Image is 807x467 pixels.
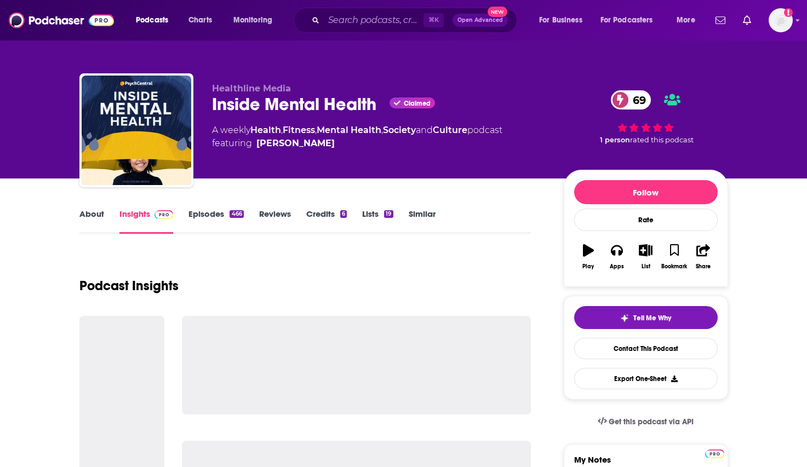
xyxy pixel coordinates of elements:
[188,13,212,28] span: Charts
[574,338,718,359] a: Contact This Podcast
[574,306,718,329] button: tell me why sparkleTell Me Why
[79,209,104,234] a: About
[128,11,182,29] button: open menu
[677,13,695,28] span: More
[404,101,431,106] span: Claimed
[381,125,383,135] span: ,
[696,263,711,270] div: Share
[457,18,503,23] span: Open Advanced
[212,137,502,150] span: featuring
[539,13,582,28] span: For Business
[82,76,191,185] img: Inside Mental Health
[233,13,272,28] span: Monitoring
[705,449,724,458] img: Podchaser Pro
[531,11,596,29] button: open menu
[154,210,174,219] img: Podchaser Pro
[384,210,393,218] div: 19
[564,83,728,151] div: 69 1 personrated this podcast
[622,90,651,109] span: 69
[256,137,335,150] a: Gabe Howard
[383,125,416,135] a: Society
[306,209,347,234] a: Credits6
[181,11,219,29] a: Charts
[119,209,174,234] a: InsightsPodchaser Pro
[416,125,433,135] span: and
[9,10,114,31] img: Podchaser - Follow, Share and Rate Podcasts
[603,237,631,276] button: Apps
[362,209,393,234] a: Lists19
[705,448,724,458] a: Pro website
[589,408,703,435] a: Get this podcast via API
[423,13,444,27] span: ⌘ K
[600,13,653,28] span: For Podcasters
[79,278,179,294] h1: Podcast Insights
[226,11,287,29] button: open menu
[582,263,594,270] div: Play
[304,8,528,33] div: Search podcasts, credits, & more...
[711,11,730,30] a: Show notifications dropdown
[630,136,694,144] span: rated this podcast
[259,209,291,234] a: Reviews
[600,136,630,144] span: 1 person
[230,210,243,218] div: 466
[620,314,629,322] img: tell me why sparkle
[669,11,709,29] button: open menu
[315,125,317,135] span: ,
[574,209,718,231] div: Rate
[574,180,718,204] button: Follow
[340,210,347,218] div: 6
[689,237,717,276] button: Share
[769,8,793,32] img: User Profile
[784,8,793,17] svg: Add a profile image
[324,11,423,29] input: Search podcasts, credits, & more...
[739,11,756,30] a: Show notifications dropdown
[633,314,671,322] span: Tell Me Why
[136,13,168,28] span: Podcasts
[610,263,624,270] div: Apps
[574,368,718,389] button: Export One-Sheet
[661,263,687,270] div: Bookmark
[609,417,694,426] span: Get this podcast via API
[453,14,508,27] button: Open AdvancedNew
[660,237,689,276] button: Bookmark
[769,8,793,32] span: Logged in as htibbitts
[281,125,283,135] span: ,
[188,209,243,234] a: Episodes466
[317,125,381,135] a: Mental Health
[769,8,793,32] button: Show profile menu
[611,90,651,109] a: 69
[409,209,436,234] a: Similar
[212,83,291,94] span: Healthline Media
[593,11,669,29] button: open menu
[283,125,315,135] a: Fitness
[642,263,650,270] div: List
[631,237,660,276] button: List
[433,125,467,135] a: Culture
[212,124,502,150] div: A weekly podcast
[488,7,507,17] span: New
[574,237,603,276] button: Play
[250,125,281,135] a: Health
